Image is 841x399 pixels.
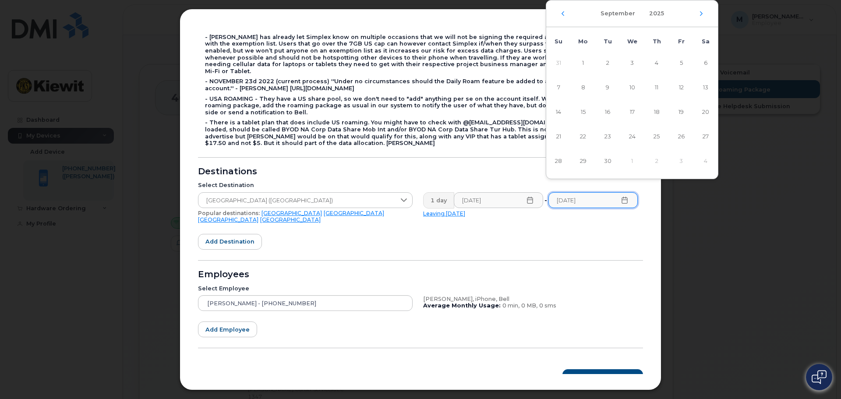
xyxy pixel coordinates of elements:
[205,34,643,75] div: - [PERSON_NAME] has already let Simplex know on multiple occasions that we will not be signing th...
[669,149,693,173] td: 3
[205,237,254,246] span: Add destination
[205,78,643,92] div: - NOVEMBER 23d 2022 (current process) ''Under no circumstances should the Daily Roam feature be a...
[260,216,321,223] a: [GEOGRAPHIC_DATA]
[548,192,638,208] input: Please fill out this field
[648,79,665,96] span: 11
[595,6,640,21] button: Choose Month
[623,54,641,72] span: 3
[599,54,616,72] span: 2
[693,124,718,149] td: 27
[599,79,616,96] span: 9
[546,100,571,124] td: 14
[198,168,643,175] div: Destinations
[324,210,384,216] a: [GEOGRAPHIC_DATA]
[672,54,690,72] span: 5
[702,38,710,45] span: Sa
[620,149,644,173] td: 1
[574,79,592,96] span: 8
[693,75,718,100] td: 13
[599,152,616,170] span: 30
[620,124,644,149] td: 24
[669,100,693,124] td: 19
[562,369,643,385] button: Roaming Packages
[555,38,562,45] span: Su
[599,128,616,145] span: 23
[198,216,258,223] a: [GEOGRAPHIC_DATA]
[454,192,543,208] input: Please fill out this field
[502,302,519,309] span: 0 min,
[571,75,595,100] td: 8
[644,6,669,21] button: Choose Year
[205,325,250,334] span: Add employee
[595,124,620,149] td: 23
[644,75,669,100] td: 11
[693,51,718,75] td: 6
[669,124,693,149] td: 26
[578,38,588,45] span: Mo
[571,51,595,75] td: 1
[699,11,704,16] button: Next Month
[627,38,637,45] span: We
[550,152,567,170] span: 28
[198,234,262,250] button: Add destination
[571,100,595,124] td: 15
[198,210,260,216] span: Popular destinations:
[423,296,638,303] div: [PERSON_NAME], iPhone, Bell
[672,128,690,145] span: 26
[595,75,620,100] td: 9
[546,124,571,149] td: 21
[198,321,257,337] button: Add employee
[623,103,641,121] span: 17
[595,51,620,75] td: 2
[198,285,413,292] div: Select Employee
[423,210,465,217] a: Leaving [DATE]
[812,370,827,384] img: Open chat
[623,128,641,145] span: 24
[198,193,396,208] span: United States of America (USA)
[697,128,714,145] span: 27
[574,128,592,145] span: 22
[574,103,592,121] span: 15
[697,103,714,121] span: 20
[604,38,612,45] span: Tu
[550,79,567,96] span: 7
[644,124,669,149] td: 25
[697,79,714,96] span: 13
[648,128,665,145] span: 25
[648,103,665,121] span: 18
[599,103,616,121] span: 16
[669,75,693,100] td: 12
[644,100,669,124] td: 18
[205,95,643,116] div: - USA ROAMING - They have a US share pool, so we don't need to "add" anything per se on the accou...
[623,79,641,96] span: 10
[669,51,693,75] td: 5
[697,54,714,72] span: 6
[546,149,571,173] td: 28
[576,373,636,381] span: Roaming Packages
[644,149,669,173] td: 2
[574,54,592,72] span: 1
[198,295,413,311] input: Search device
[550,103,567,121] span: 14
[620,100,644,124] td: 17
[205,119,643,146] div: - There is a tablet plan that does include US roaming. You might have to check with @[EMAIL_ADDRE...
[261,210,322,216] a: [GEOGRAPHIC_DATA]
[595,100,620,124] td: 16
[546,51,571,75] td: 31
[693,100,718,124] td: 20
[521,302,537,309] span: 0 MB,
[678,38,685,45] span: Fr
[672,79,690,96] span: 12
[672,103,690,121] span: 19
[543,192,549,208] div: -
[571,124,595,149] td: 22
[546,75,571,100] td: 7
[423,302,501,309] b: Average Monthly Usage:
[539,302,556,309] span: 0 sms
[550,128,567,145] span: 21
[198,182,413,189] div: Select Destination
[644,51,669,75] td: 4
[571,149,595,173] td: 29
[653,38,661,45] span: Th
[198,271,643,278] div: Employees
